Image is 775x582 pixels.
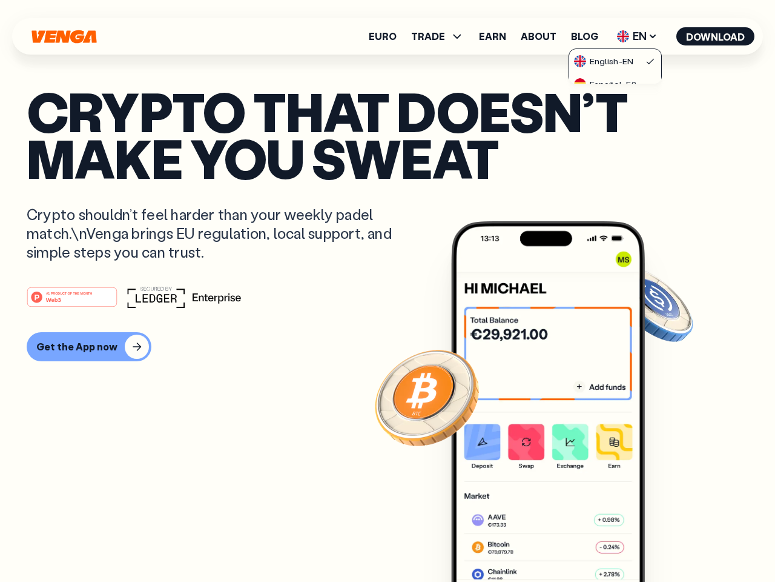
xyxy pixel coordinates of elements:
[574,78,636,90] div: Español - ES
[411,29,464,44] span: TRADE
[36,341,117,353] div: Get the App now
[574,55,633,67] div: English - EN
[617,30,629,42] img: flag-uk
[369,32,397,41] a: Euro
[30,30,98,44] svg: Home
[27,294,117,310] a: #1 PRODUCT OF THE MONTHWeb3
[571,32,598,41] a: Blog
[411,32,445,41] span: TRADE
[479,32,506,41] a: Earn
[574,78,586,90] img: flag-es
[372,343,481,452] img: Bitcoin
[574,55,586,67] img: flag-uk
[569,72,661,95] a: flag-esEspañol-ES
[27,332,748,361] a: Get the App now
[676,27,754,45] button: Download
[46,296,61,303] tspan: Web3
[27,205,409,262] p: Crypto shouldn’t feel harder than your weekly padel match.\nVenga brings EU regulation, local sup...
[613,27,662,46] span: EN
[521,32,556,41] a: About
[27,332,151,361] button: Get the App now
[27,88,748,181] p: Crypto that doesn’t make you sweat
[608,261,696,348] img: USDC coin
[569,49,661,72] a: flag-ukEnglish-EN
[46,291,92,295] tspan: #1 PRODUCT OF THE MONTH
